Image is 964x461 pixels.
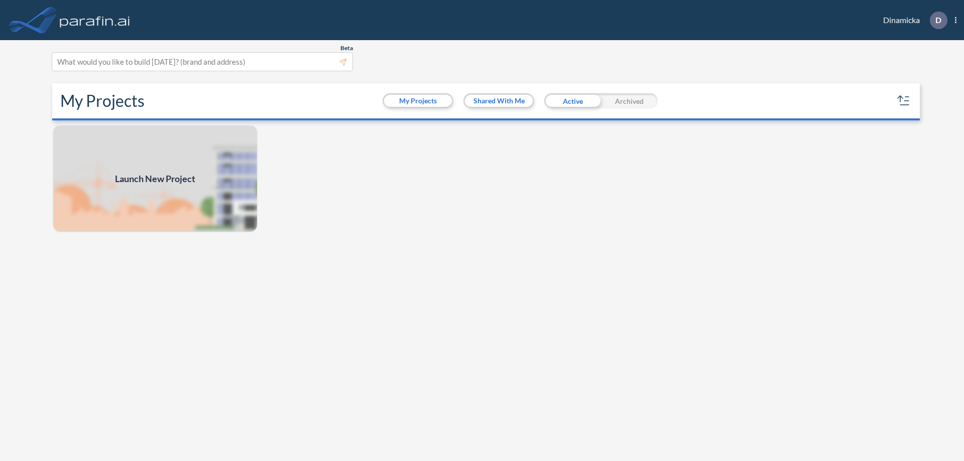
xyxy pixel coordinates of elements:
[384,95,452,107] button: My Projects
[60,91,145,110] h2: My Projects
[52,124,258,233] img: add
[52,124,258,233] a: Launch New Project
[868,12,956,29] div: Dinamicka
[935,16,941,25] p: D
[896,93,912,109] button: sort
[340,44,353,52] span: Beta
[544,93,601,108] div: Active
[58,10,132,30] img: logo
[115,172,195,186] span: Launch New Project
[465,95,533,107] button: Shared With Me
[601,93,658,108] div: Archived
